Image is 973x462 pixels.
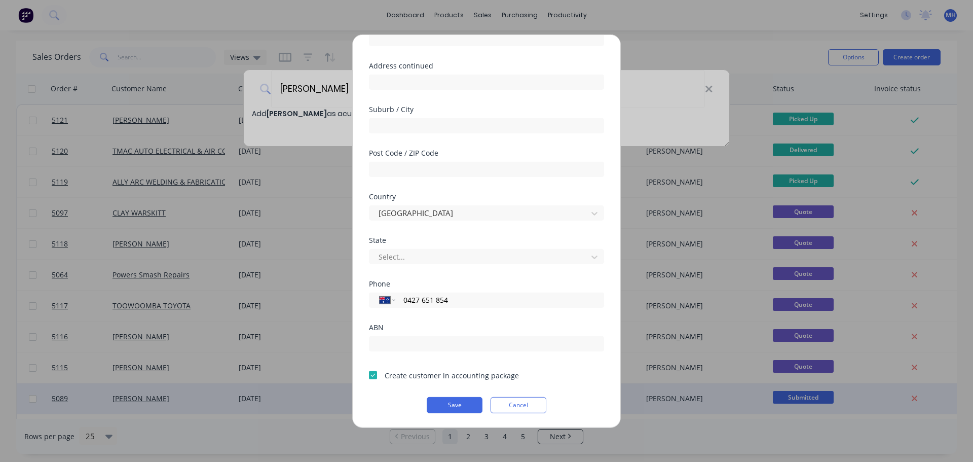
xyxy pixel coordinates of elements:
[369,105,604,113] div: Suburb / City
[369,280,604,287] div: Phone
[427,397,482,413] button: Save
[491,397,546,413] button: Cancel
[369,149,604,156] div: Post Code / ZIP Code
[369,193,604,200] div: Country
[385,370,519,380] div: Create customer in accounting package
[369,236,604,243] div: State
[369,324,604,331] div: ABN
[369,62,604,69] div: Address continued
